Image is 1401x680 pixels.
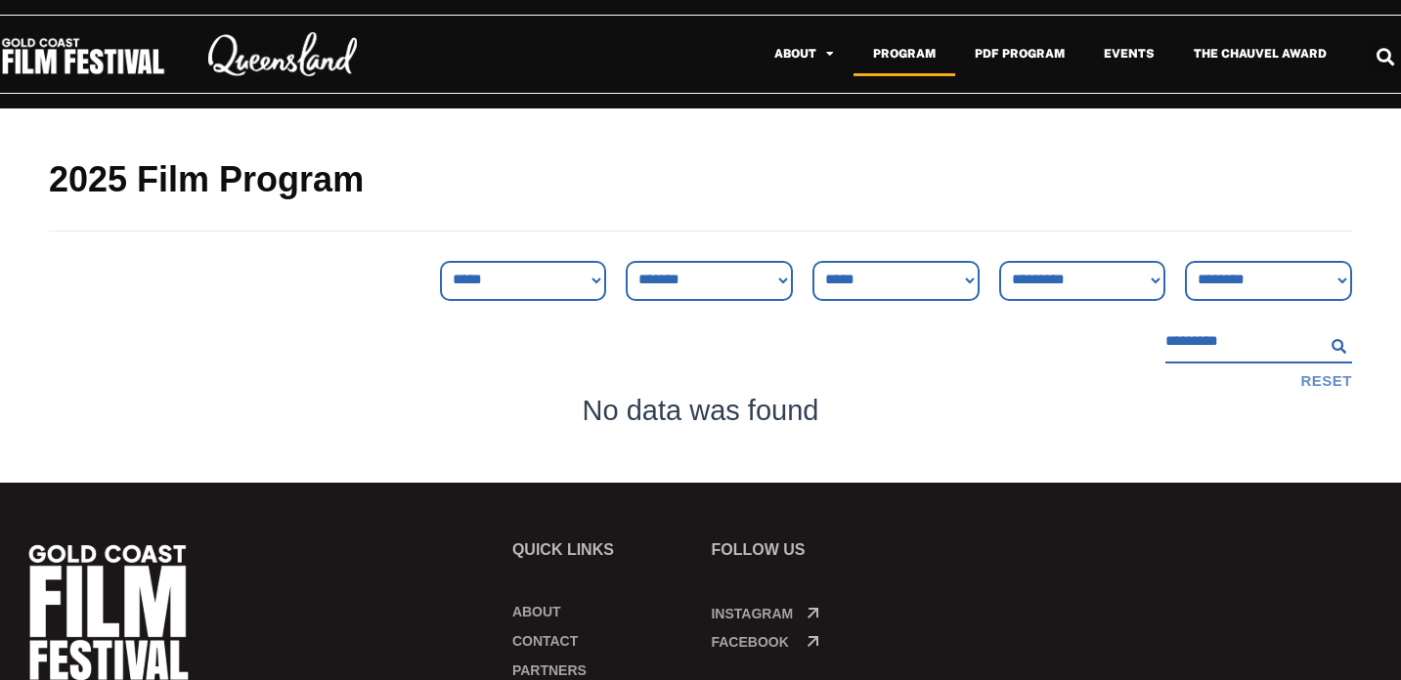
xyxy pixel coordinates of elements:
select: Sort filter [626,261,793,302]
div: Search [1369,40,1401,72]
a: About [755,31,854,76]
select: Venue Filter [812,261,980,302]
select: Language [1185,261,1352,302]
select: Genre Filter [440,261,607,302]
a: Contact [512,631,692,651]
a: About [512,602,692,621]
button: Reset [1300,373,1352,388]
h2: 2025 Film Program [49,157,1352,201]
select: Country Filter [999,261,1166,302]
a: Program [854,31,955,76]
p: Quick links [512,542,692,558]
a: Events [1084,31,1174,76]
a: Instagram [711,606,793,621]
p: FOLLOW US [711,542,891,558]
div: No data was found [24,388,1377,433]
a: Partners [512,660,692,680]
a: The Chauvel Award [1174,31,1346,76]
a: Facebook [808,636,818,647]
nav: Menu [399,31,1346,76]
input: Search Filter [1165,320,1324,363]
a: Instagram [808,608,818,618]
a: Facebook [711,634,788,650]
a: PDF Program [955,31,1084,76]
